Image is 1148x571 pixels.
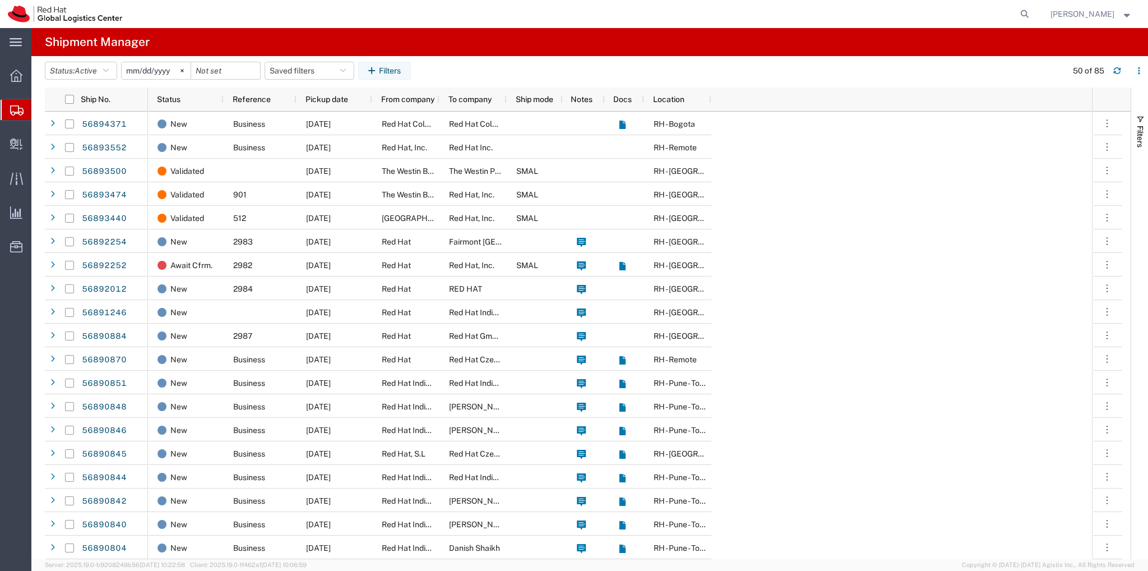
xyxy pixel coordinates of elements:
[382,544,485,552] span: Red Hat India Private Limited
[233,520,265,529] span: Business
[382,355,411,364] span: Red Hat
[382,261,411,270] span: Red Hat
[654,119,695,128] span: RH - Bogota
[170,159,204,183] span: Validated
[306,520,331,529] span: 09/22/2025
[382,426,485,435] span: Red Hat India Private Limited
[8,6,122,22] img: logo
[654,379,720,388] span: RH - Pune - Tower 6
[233,284,253,293] span: 2984
[233,426,265,435] span: Business
[382,284,411,293] span: Red Hat
[233,95,271,104] span: Reference
[233,379,265,388] span: Business
[449,355,520,364] span: Red Hat Czech s.r.o.
[382,473,485,482] span: Red Hat India Private Limited
[81,210,127,228] a: 56893440
[81,375,127,393] a: 56890851
[45,62,117,80] button: Status:Active
[122,62,191,79] input: Not set
[654,355,697,364] span: RH - Remote
[170,254,212,277] span: Await Cfrm.
[382,214,462,223] span: Irving Convention Center
[382,379,485,388] span: Red Hat India Private Limited
[233,402,265,411] span: Business
[81,540,127,558] a: 56890804
[81,95,110,104] span: Ship No.
[449,520,513,529] span: Chandana Kamarajugadda
[654,308,840,317] span: RH - Brno - Tech Park Brno - C
[306,237,331,246] span: 09/22/2025
[449,402,513,411] span: Deepak Jaiswar
[306,308,331,317] span: 09/22/2025
[449,308,552,317] span: Red Hat India Private Limited
[81,398,127,416] a: 56890848
[654,214,749,223] span: RH - Raleigh
[81,186,127,204] a: 56893474
[449,284,482,293] span: RED HAT
[382,190,454,199] span: The Westin Bellevue
[170,183,204,206] span: Validated
[170,395,187,418] span: New
[170,112,187,136] span: New
[306,426,331,435] span: 09/22/2025
[81,328,127,346] a: 56890884
[381,95,434,104] span: From company
[233,237,253,246] span: 2983
[81,116,127,133] a: 56894371
[516,214,538,223] span: SMAL
[233,473,265,482] span: Business
[81,469,127,487] a: 56890844
[233,261,252,270] span: 2982
[265,62,354,80] button: Saved filters
[261,561,307,568] span: [DATE] 10:06:59
[75,66,97,75] span: Active
[190,561,307,568] span: Client: 2025.19.0-1f462a1
[449,379,552,388] span: Red Hat India Private Limited
[654,190,749,199] span: RH - Raleigh
[170,324,187,348] span: New
[382,167,454,176] span: The Westin Bellevue
[45,28,150,56] h4: Shipment Manager
[382,143,427,152] span: Red Hat, Inc.
[449,331,503,340] span: Red Hat GmbH
[306,449,331,458] span: 09/24/2025
[449,167,530,176] span: The Westin Philadelphi
[170,513,187,536] span: New
[170,418,187,442] span: New
[306,496,331,505] span: 09/22/2025
[449,119,536,128] span: Red Hat Colombia S.A.S.
[1050,8,1114,20] span: Ali Cooper
[233,449,265,458] span: Business
[81,280,127,298] a: 56892012
[233,119,265,128] span: Business
[449,190,494,199] span: Red Hat, Inc.
[654,284,749,293] span: RH - Raleigh
[449,261,494,270] span: Red Hat, Inc.
[170,301,187,324] span: New
[81,351,127,369] a: 56890870
[170,371,187,395] span: New
[516,167,538,176] span: SMAL
[170,442,187,466] span: New
[382,402,485,411] span: Red Hat India Private Limited
[382,119,467,128] span: Red Hat Colombia S.A.S
[140,561,185,568] span: [DATE] 10:22:58
[654,496,720,505] span: RH - Pune - Tower 6
[170,136,187,159] span: New
[382,520,485,529] span: Red Hat India Private Limited
[306,473,331,482] span: 09/22/2025
[157,95,180,104] span: Status
[654,449,783,458] span: RH - Barcelona - Colonial
[306,544,331,552] span: 09/22/2025
[449,449,520,458] span: Red Hat Czech s.r.o.
[382,331,411,340] span: Red Hat
[382,496,485,505] span: Red Hat India Private Limited
[382,237,411,246] span: Red Hat
[516,261,538,270] span: SMAL
[170,466,187,489] span: New
[306,261,331,270] span: 09/22/2025
[233,214,246,223] span: 512
[654,261,749,270] span: RH - Raleigh
[233,496,265,505] span: Business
